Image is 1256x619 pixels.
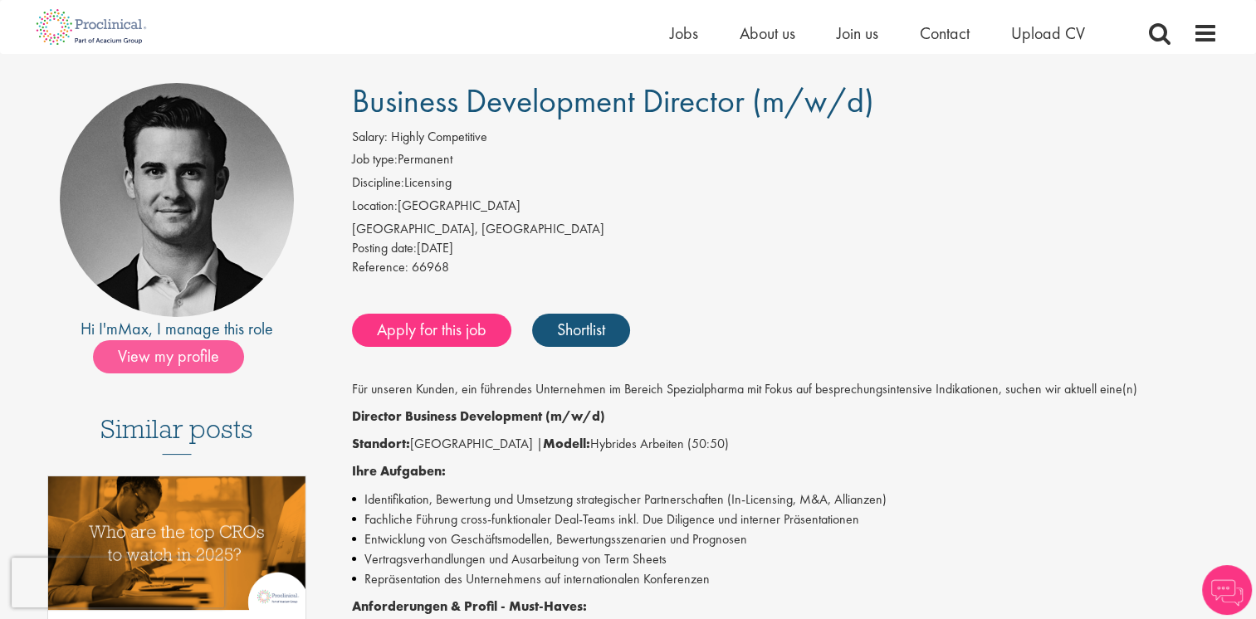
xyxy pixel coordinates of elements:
[352,239,1218,258] div: [DATE]
[352,150,1218,173] li: Permanent
[352,314,511,347] a: Apply for this job
[48,476,306,610] img: Top 10 CROs 2025 | Proclinical
[352,380,1218,399] p: Für unseren Kunden, ein führendes Unternehmen im Bereich Spezialpharma mit Fokus auf besprechungs...
[12,558,224,607] iframe: reCAPTCHA
[352,258,408,277] label: Reference:
[391,128,487,145] span: Highly Competitive
[352,529,1218,549] li: Entwicklung von Geschäftsmodellen, Bewertungsszenarien und Prognosen
[352,80,874,122] span: Business Development Director (m/w/d)
[920,22,970,44] a: Contact
[543,435,590,452] strong: Modell:
[352,220,1218,239] div: [GEOGRAPHIC_DATA], [GEOGRAPHIC_DATA]
[352,173,1218,197] li: Licensing
[352,197,398,216] label: Location:
[352,435,1218,454] p: [GEOGRAPHIC_DATA] | Hybrides Arbeiten (50:50)
[39,317,315,341] div: Hi I'm , I manage this role
[352,150,398,169] label: Job type:
[740,22,795,44] a: About us
[352,407,605,425] strong: Director Business Development (m/w/d)
[352,597,587,615] strong: Anforderungen & Profil - Must-Haves:
[837,22,878,44] a: Join us
[352,197,1218,220] li: [GEOGRAPHIC_DATA]
[60,83,294,317] img: imeage of recruiter Max Slevogt
[352,549,1218,569] li: Vertragsverhandlungen und Ausarbeitung von Term Sheets
[1202,565,1252,615] img: Chatbot
[352,462,446,480] strong: Ihre Aufgaben:
[93,340,244,373] span: View my profile
[93,344,261,365] a: View my profile
[100,415,253,455] h3: Similar posts
[352,509,1218,529] li: Fachliche Führung cross-funktionaler Deal-Teams inkl. Due Diligence und interner Präsentationen
[352,435,410,452] strong: Standort:
[1011,22,1085,44] a: Upload CV
[352,128,388,147] label: Salary:
[532,314,630,347] a: Shortlist
[352,239,417,256] span: Posting date:
[352,569,1218,589] li: Repräsentation des Unternehmens auf internationalen Konferenzen
[352,490,1218,509] li: Identifikation, Bewertung und Umsetzung strategischer Partnerschaften (In-Licensing, M&A, Allianzen)
[118,318,149,339] a: Max
[670,22,698,44] a: Jobs
[412,258,449,275] span: 66968
[352,173,404,193] label: Discipline:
